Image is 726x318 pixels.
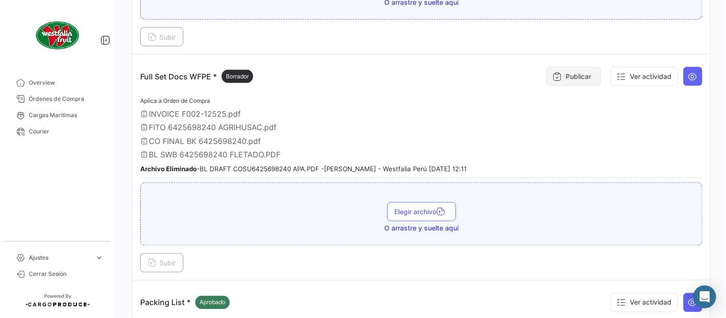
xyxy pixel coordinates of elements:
[29,127,103,136] span: Courier
[29,78,103,87] span: Overview
[546,67,601,86] button: Publicar
[8,91,107,107] a: Órdenes de Compra
[95,253,103,262] span: expand_more
[149,150,280,160] span: BL SWB 6425698240 FLETADO.PDF
[140,253,183,273] button: Subir
[693,285,716,308] div: Abrir Intercom Messenger
[395,208,448,216] span: Elegir archivo
[29,253,91,262] span: Ajustes
[148,33,176,41] span: Subir
[8,75,107,91] a: Overview
[384,224,458,233] span: O arrastre y suelte aquí
[8,107,107,123] a: Cargas Marítimas
[8,123,107,140] a: Courier
[148,259,176,267] span: Subir
[149,122,277,132] span: FITO 6425698240 AGRIHUSAC.pdf
[29,95,103,103] span: Órdenes de Compra
[611,67,678,86] button: Ver actividad
[149,136,261,146] span: CO FINAL BK 6425698240.pdf
[140,97,210,104] span: Aplica a Orden de Compra
[140,165,467,173] small: - BL DRAFT COSU6425698240 APA.PDF - [PERSON_NAME] - Westfalia Perú [DATE] 12:11
[387,202,456,221] button: Elegir archivo
[34,11,81,59] img: client-50.png
[29,111,103,120] span: Cargas Marítimas
[140,70,253,83] p: Full Set Docs WFPE *
[200,298,225,307] span: Aprobado
[140,296,230,309] p: Packing List *
[611,293,678,312] button: Ver actividad
[29,270,103,278] span: Cerrar Sesión
[226,72,249,81] span: Borrador
[149,109,241,119] span: INVOICE F002-12525.pdf
[140,165,197,173] b: Archivo Eliminado
[140,27,183,46] button: Subir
